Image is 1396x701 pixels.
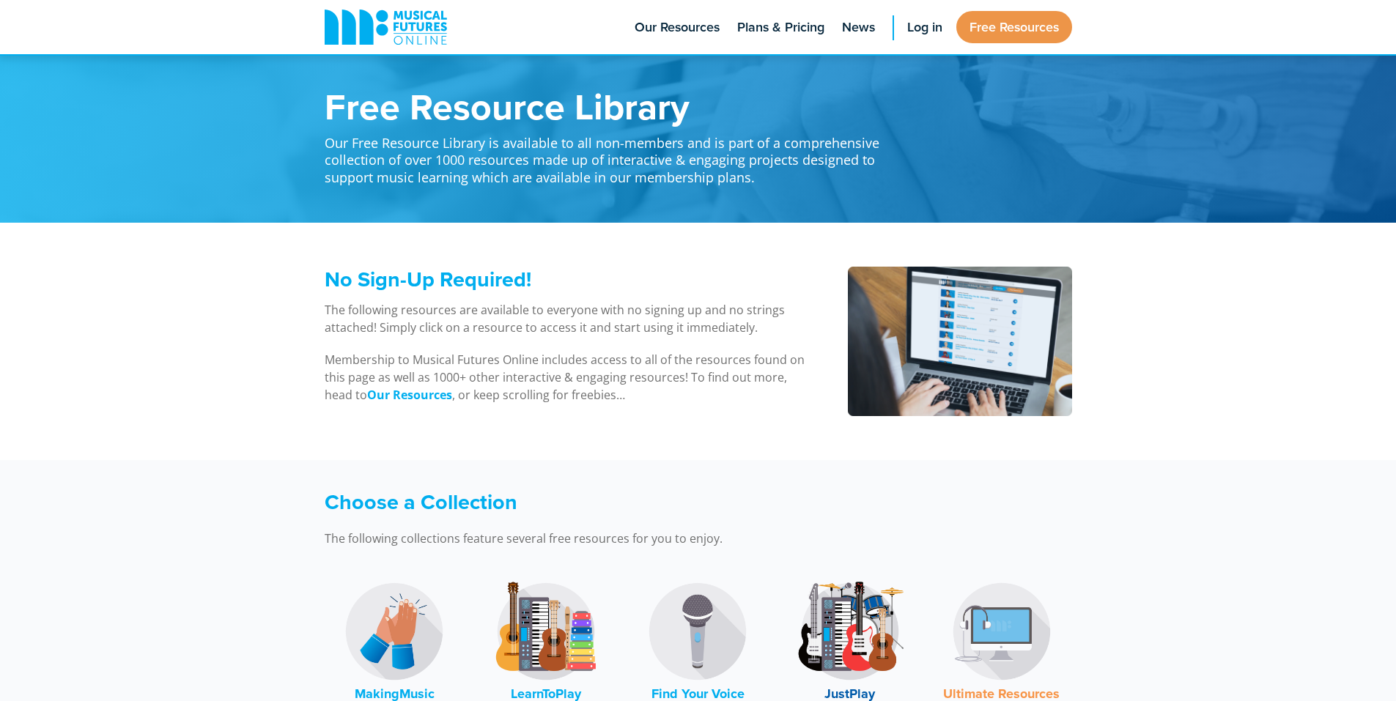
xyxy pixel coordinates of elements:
[325,88,896,125] h1: Free Resource Library
[325,530,896,547] p: The following collections feature several free resources for you to enjoy.
[325,301,810,336] p: The following resources are available to everyone with no signing up and no strings attached! Sim...
[325,489,896,515] h3: Choose a Collection
[842,18,875,37] span: News
[325,264,531,294] span: No Sign-Up Required!
[339,576,449,686] img: MakingMusic Logo
[325,125,896,186] p: Our Free Resource Library is available to all non-members and is part of a comprehensive collecti...
[795,576,905,686] img: JustPlay Logo
[325,351,810,404] p: Membership to Musical Futures Online includes access to all of the resources found on this page a...
[643,576,753,686] img: Find Your Voice Logo
[367,387,452,404] a: Our Resources
[947,576,1057,686] img: Music Technology Logo
[737,18,824,37] span: Plans & Pricing
[491,576,601,686] img: LearnToPlay Logo
[956,11,1072,43] a: Free Resources
[367,387,452,403] strong: Our Resources
[635,18,720,37] span: Our Resources
[907,18,942,37] span: Log in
